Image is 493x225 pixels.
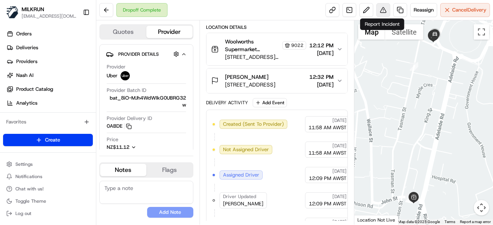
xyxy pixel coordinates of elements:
[223,200,263,207] span: [PERSON_NAME]
[309,124,347,131] span: 11:58 AM AWST
[3,196,93,207] button: Toggle Theme
[225,81,275,88] span: [STREET_ADDRESS]
[15,173,42,180] span: Notifications
[440,3,490,17] button: CancelDelivery
[452,7,486,13] span: Cancel Delivery
[16,100,37,107] span: Analytics
[100,164,146,176] button: Notes
[309,150,347,157] span: 11:58 AM AWST
[460,220,491,224] a: Report a map error
[206,100,248,106] div: Delivery Activity
[332,219,347,225] span: [DATE]
[223,121,284,128] span: Created (Sent To Provider)
[225,38,281,53] span: Woolworths Supermarket [GEOGRAPHIC_DATA] - [GEOGRAPHIC_DATA] Store Manager
[107,136,118,143] span: Price
[16,58,37,65] span: Providers
[444,220,455,224] a: Terms
[100,26,146,38] button: Quotes
[3,69,96,82] a: Nash AI
[107,72,117,79] span: Uber
[354,215,399,225] div: Location Not Live
[414,7,434,13] span: Reassign
[15,161,33,167] span: Settings
[22,5,44,13] button: MILKRUN
[332,168,347,174] span: [DATE]
[474,24,489,40] button: Toggle fullscreen view
[410,62,418,71] div: 9
[291,42,304,48] span: 9022
[332,117,347,123] span: [DATE]
[309,73,334,81] span: 12:32 PM
[398,220,440,224] span: Map data ©2025 Google
[332,143,347,149] span: [DATE]
[309,200,347,207] span: 12:09 PM AWST
[3,28,96,40] a: Orders
[3,159,93,170] button: Settings
[16,30,32,37] span: Orders
[474,200,489,215] button: Map camera controls
[3,134,93,146] button: Create
[107,144,174,151] button: NZ$11.12
[16,72,34,79] span: Nash AI
[223,193,256,200] span: Driver Updated
[3,55,96,68] a: Providers
[223,146,269,153] span: Not Assigned Driver
[360,18,404,30] div: Report Incident
[356,215,382,225] a: Open this area in Google Maps (opens a new window)
[3,97,96,109] a: Analytics
[225,53,306,61] span: [STREET_ADDRESS][PERSON_NAME]
[15,210,31,217] span: Log out
[3,208,93,219] button: Log out
[3,83,96,95] a: Product Catalog
[253,98,287,107] button: Add Event
[106,48,187,60] button: Provider Details
[22,13,77,19] button: [EMAIL_ADDRESS][DOMAIN_NAME]
[107,95,186,108] span: bat_8iO-MJh4WdWIkG0UBRG32w
[206,68,347,93] button: [PERSON_NAME][STREET_ADDRESS]12:32 PM[DATE]
[45,137,60,143] span: Create
[358,24,385,40] button: Show street map
[225,73,268,81] span: [PERSON_NAME]
[3,183,93,194] button: Chat with us!
[146,26,193,38] button: Provider
[407,194,416,203] div: 5
[15,186,44,192] span: Chat with us!
[3,116,93,128] div: Favorites
[3,171,93,182] button: Notifications
[309,49,334,57] span: [DATE]
[3,42,96,54] a: Deliveries
[107,63,126,70] span: Provider
[309,81,334,88] span: [DATE]
[107,123,132,130] button: 0ABDE
[332,193,347,200] span: [DATE]
[107,87,146,94] span: Provider Batch ID
[107,144,129,150] span: NZ$11.12
[356,215,382,225] img: Google
[16,44,38,51] span: Deliveries
[16,86,53,93] span: Product Catalog
[3,3,80,22] button: MILKRUNMILKRUN[EMAIL_ADDRESS][DOMAIN_NAME]
[309,175,347,182] span: 12:09 PM AWST
[410,3,437,17] button: Reassign
[405,194,414,202] div: 6
[15,198,46,204] span: Toggle Theme
[107,115,152,122] span: Provider Delivery ID
[206,24,348,30] div: Location Details
[121,71,130,80] img: uber-new-logo.jpeg
[223,172,259,178] span: Assigned Driver
[206,33,347,65] button: Woolworths Supermarket [GEOGRAPHIC_DATA] - [GEOGRAPHIC_DATA] Store Manager9022[STREET_ADDRESS][PE...
[6,6,18,18] img: MILKRUN
[385,24,423,40] button: Show satellite imagery
[309,42,334,49] span: 12:12 PM
[118,51,159,57] span: Provider Details
[146,164,193,176] button: Flags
